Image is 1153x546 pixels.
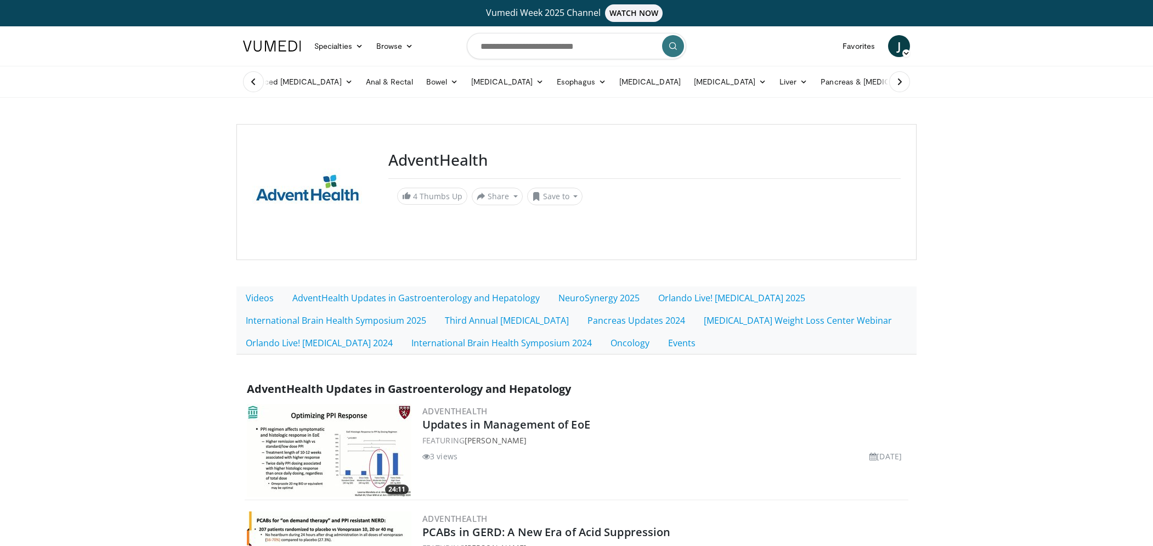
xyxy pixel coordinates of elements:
[773,71,814,93] a: Liver
[247,404,411,497] a: 24:11
[836,35,881,57] a: Favorites
[605,4,663,22] span: WATCH NOW
[247,381,571,396] span: AdventHealth Updates in Gastroenterology and Hepatology
[243,41,301,52] img: VuMedi Logo
[283,286,549,309] a: AdventHealth Updates in Gastroenterology and Hepatology
[422,435,906,446] div: FEATURING
[397,188,467,205] a: 4 Thumbs Up
[578,309,694,332] a: Pancreas Updates 2024
[694,309,901,332] a: [MEDICAL_DATA] Weight Loss Center Webinar
[413,191,417,201] span: 4
[385,485,409,494] span: 24:11
[236,286,283,309] a: Videos
[422,513,488,524] a: AdventHealth
[402,331,601,354] a: International Brain Health Symposium 2024
[601,331,659,354] a: Oncology
[420,71,465,93] a: Bowel
[359,71,420,93] a: Anal & Rectal
[370,35,420,57] a: Browse
[467,33,686,59] input: Search topics, interventions
[659,331,705,354] a: Events
[308,35,370,57] a: Specialties
[422,417,590,432] a: Updates in Management of EoE
[550,71,613,93] a: Esophagus
[465,435,527,446] a: [PERSON_NAME]
[236,309,436,332] a: International Brain Health Symposium 2025
[422,525,670,539] a: PCABs in GERD: A New Era of Acid Suppression
[422,451,457,462] li: 3 views
[613,71,687,93] a: [MEDICAL_DATA]
[888,35,910,57] a: J
[472,188,523,205] button: Share
[236,331,402,354] a: Orlando Live! [MEDICAL_DATA] 2024
[245,4,908,22] a: Vumedi Week 2025 ChannelWATCH NOW
[436,309,578,332] a: Third Annual [MEDICAL_DATA]
[527,188,583,205] button: Save to
[388,151,901,170] h3: AdventHealth
[465,71,550,93] a: [MEDICAL_DATA]
[549,286,649,309] a: NeuroSynergy 2025
[869,451,902,462] li: [DATE]
[422,406,488,416] a: AdventHealth
[236,71,359,93] a: Advanced [MEDICAL_DATA]
[649,286,815,309] a: Orlando Live! [MEDICAL_DATA] 2025
[814,71,942,93] a: Pancreas & [MEDICAL_DATA]
[687,71,773,93] a: [MEDICAL_DATA]
[247,404,411,497] img: f52107e8-82d3-493c-9999-ad8dff21c5a5.300x170_q85_crop-smart_upscale.jpg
